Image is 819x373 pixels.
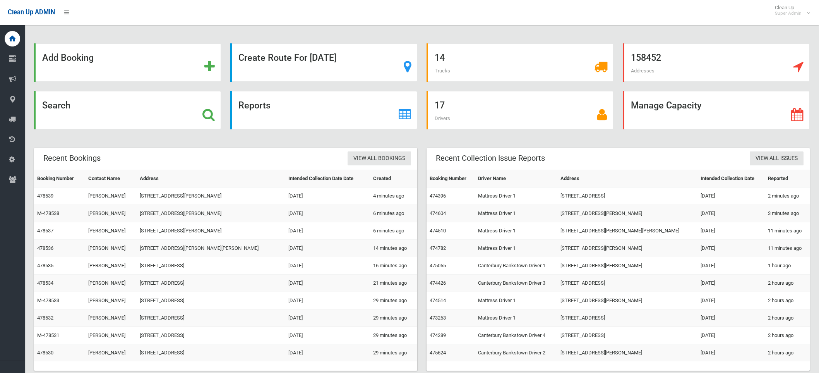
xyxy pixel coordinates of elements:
a: 474514 [430,297,446,303]
strong: 14 [435,52,445,63]
td: [PERSON_NAME] [85,257,137,275]
th: Driver Name [475,170,557,187]
td: Mattress Driver 1 [475,240,557,257]
td: Mattress Driver 1 [475,222,557,240]
span: Clean Up [771,5,809,16]
strong: 158452 [631,52,661,63]
td: [STREET_ADDRESS] [557,327,698,344]
td: [DATE] [285,344,370,362]
small: Super Admin [775,10,802,16]
td: [DATE] [285,222,370,240]
td: [STREET_ADDRESS][PERSON_NAME][PERSON_NAME] [137,240,285,257]
td: 2 hours ago [765,275,810,292]
td: [DATE] [697,309,765,327]
td: 29 minutes ago [370,344,417,362]
a: 474510 [430,228,446,234]
span: Clean Up ADMIN [8,9,55,16]
td: 1 hour ago [765,257,810,275]
td: [DATE] [285,275,370,292]
td: [DATE] [285,327,370,344]
td: 6 minutes ago [370,205,417,222]
td: [STREET_ADDRESS] [557,275,698,292]
header: Recent Collection Issue Reports [427,151,554,166]
td: [STREET_ADDRESS][PERSON_NAME] [557,344,698,362]
td: [STREET_ADDRESS][PERSON_NAME] [137,187,285,205]
td: [STREET_ADDRESS] [557,187,698,205]
td: [STREET_ADDRESS] [557,309,698,327]
td: 14 minutes ago [370,240,417,257]
a: 478534 [37,280,53,286]
td: [STREET_ADDRESS] [137,327,285,344]
td: 11 minutes ago [765,222,810,240]
a: Manage Capacity [623,91,810,129]
td: Canterbury Bankstown Driver 4 [475,327,557,344]
a: 17 Drivers [427,91,613,129]
td: 4 minutes ago [370,187,417,205]
a: M-478531 [37,332,59,338]
td: Canterbury Bankstown Driver 2 [475,344,557,362]
td: [STREET_ADDRESS][PERSON_NAME] [137,222,285,240]
a: M-478533 [37,297,59,303]
th: Reported [765,170,810,187]
td: [STREET_ADDRESS][PERSON_NAME] [557,205,698,222]
a: 478539 [37,193,53,199]
td: 2 minutes ago [765,187,810,205]
strong: 17 [435,100,445,111]
td: Canterbury Bankstown Driver 1 [475,257,557,275]
td: [PERSON_NAME] [85,292,137,309]
td: [STREET_ADDRESS] [137,344,285,362]
td: [DATE] [285,205,370,222]
td: 2 hours ago [765,327,810,344]
td: Mattress Driver 1 [475,205,557,222]
td: [DATE] [285,309,370,327]
a: 478537 [37,228,53,234]
a: 474782 [430,245,446,251]
a: 158452 Addresses [623,43,810,82]
td: 29 minutes ago [370,327,417,344]
td: [DATE] [697,240,765,257]
td: [DATE] [697,205,765,222]
td: Mattress Driver 1 [475,292,557,309]
td: [DATE] [285,187,370,205]
a: 475624 [430,350,446,356]
strong: Add Booking [42,52,94,63]
span: Addresses [631,68,655,74]
th: Contact Name [85,170,137,187]
td: 6 minutes ago [370,222,417,240]
td: 2 hours ago [765,292,810,309]
td: [DATE] [697,187,765,205]
td: [PERSON_NAME] [85,344,137,362]
td: Canterbury Bankstown Driver 3 [475,275,557,292]
td: [DATE] [697,257,765,275]
td: 29 minutes ago [370,292,417,309]
th: Created [370,170,417,187]
td: [DATE] [285,257,370,275]
td: 2 hours ago [765,344,810,362]
td: [STREET_ADDRESS] [137,257,285,275]
td: [STREET_ADDRESS][PERSON_NAME] [557,240,698,257]
td: [PERSON_NAME] [85,327,137,344]
td: [STREET_ADDRESS][PERSON_NAME] [557,292,698,309]
td: [PERSON_NAME] [85,187,137,205]
a: 474426 [430,280,446,286]
a: 478530 [37,350,53,356]
td: [STREET_ADDRESS][PERSON_NAME] [557,257,698,275]
span: Trucks [435,68,450,74]
td: [STREET_ADDRESS] [137,275,285,292]
td: [STREET_ADDRESS][PERSON_NAME][PERSON_NAME] [557,222,698,240]
td: [DATE] [697,327,765,344]
td: 29 minutes ago [370,309,417,327]
th: Address [137,170,285,187]
a: 473263 [430,315,446,321]
th: Booking Number [34,170,85,187]
a: 478532 [37,315,53,321]
a: View All Issues [750,151,804,166]
a: 478536 [37,245,53,251]
td: [STREET_ADDRESS] [137,292,285,309]
td: [DATE] [697,275,765,292]
td: Mattress Driver 1 [475,309,557,327]
strong: Search [42,100,70,111]
span: Drivers [435,115,450,121]
td: 2 hours ago [765,309,810,327]
td: [PERSON_NAME] [85,222,137,240]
